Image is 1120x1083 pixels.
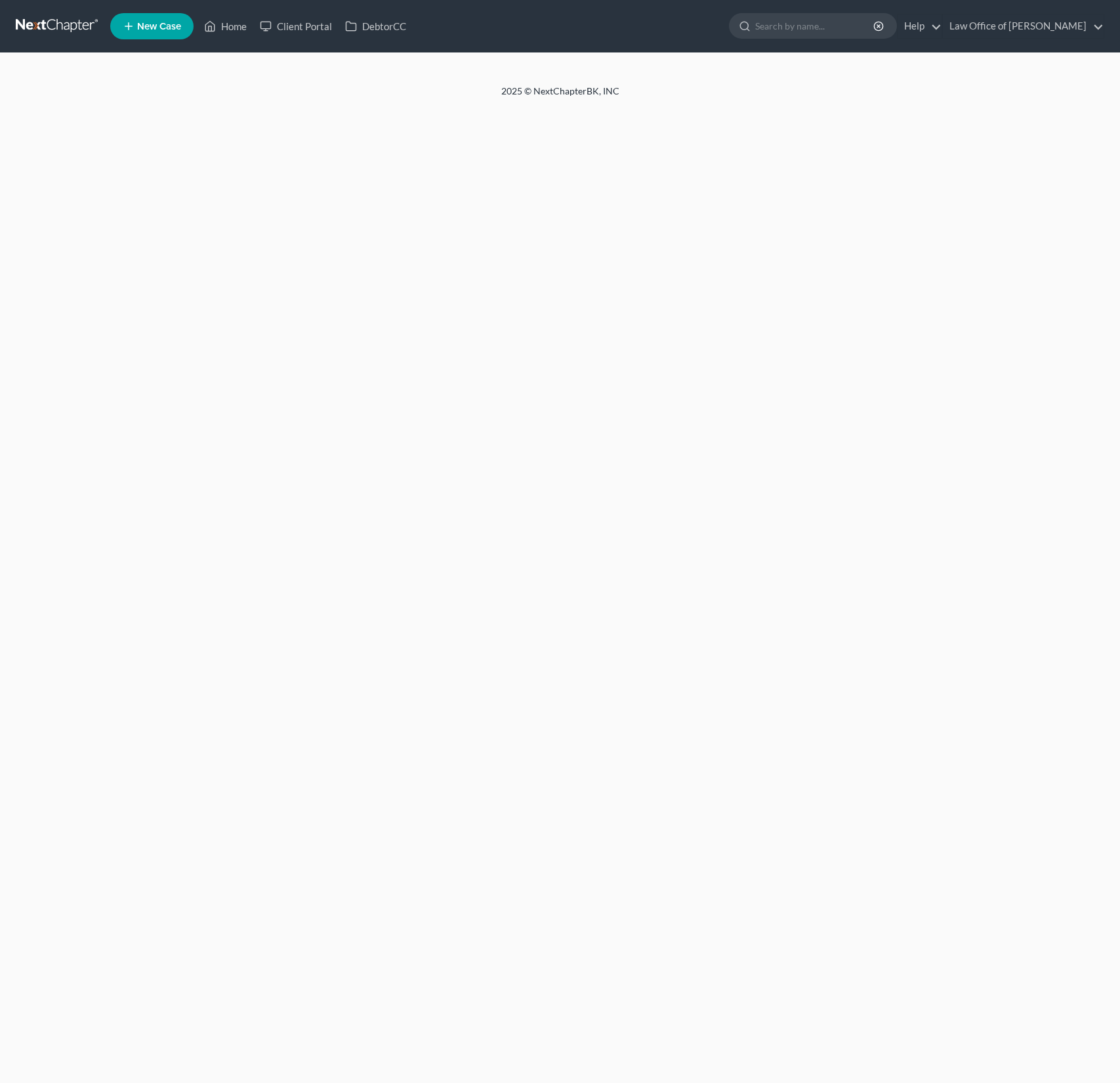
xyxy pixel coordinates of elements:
[943,14,1104,38] a: Law Office of [PERSON_NAME]
[755,14,875,38] input: Search by name...
[197,14,253,38] a: Home
[137,22,181,31] span: New Case
[186,85,934,108] div: 2025 © NextChapterBK, INC
[253,14,339,38] a: Client Portal
[339,14,413,38] a: DebtorCC
[898,14,942,38] a: Help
